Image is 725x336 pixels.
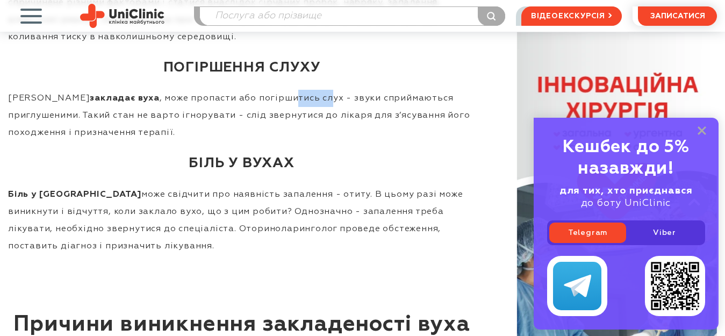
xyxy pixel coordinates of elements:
h3: Біль у вухах [8,144,475,183]
div: до боту UniClinic [547,185,705,210]
button: записатися [638,6,717,26]
span: відеоекскурсія [531,7,605,25]
span: записатися [650,12,705,20]
b: для тих, хто приєднався [559,186,693,196]
p: може свідчити про наявність запалення - отиту. В цьому разі може виникнути і відчуття, коли закла... [8,186,475,255]
h3: Погіршення слуху [8,48,475,88]
div: Кешбек до 5% назавжди! [547,137,705,180]
input: Послуга або прізвище [200,7,505,25]
strong: закладає вуха [90,94,159,103]
a: Viber [626,223,703,243]
img: Uniclinic [80,4,164,28]
strong: Біль у [GEOGRAPHIC_DATA] [8,190,141,199]
a: відеоекскурсія [521,6,622,26]
p: [PERSON_NAME] , може пропасти або погіршитись слух - звуки сприймаються приглушеними. Такий стан ... [8,90,475,141]
a: Telegram [549,223,626,243]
